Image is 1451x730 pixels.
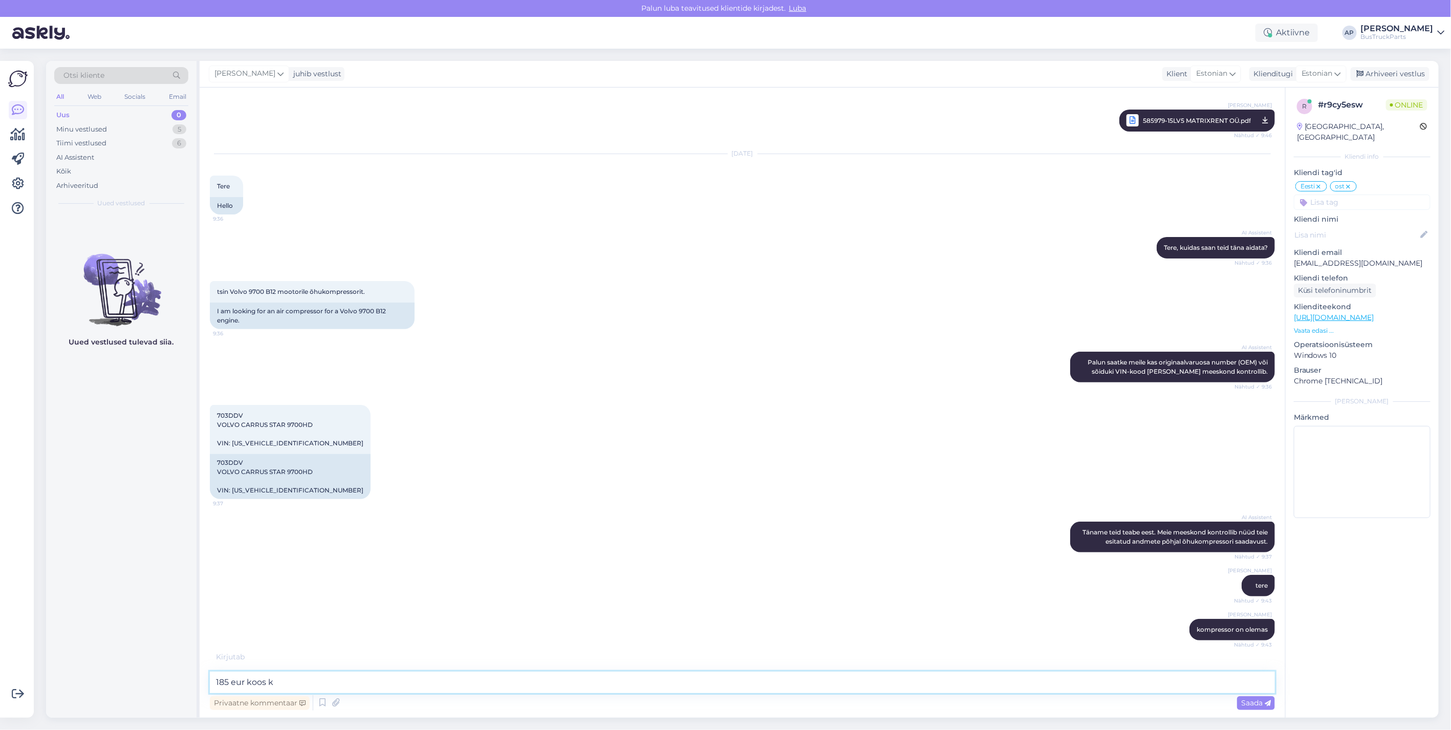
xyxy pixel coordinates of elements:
[210,652,1275,662] div: Kirjutab
[69,337,174,348] p: Uued vestlused tulevad siia.
[1241,698,1271,707] span: Saada
[245,652,246,661] span: .
[1228,567,1272,574] span: [PERSON_NAME]
[171,110,186,120] div: 0
[1088,358,1269,375] span: Palun saatke meile kas originaalvaruosa number (OEM) või sõiduki VIN-kood [PERSON_NAME] meeskond ...
[56,110,70,120] div: Uus
[167,90,188,103] div: Email
[1361,25,1434,33] div: [PERSON_NAME]
[1233,129,1272,142] span: Nähtud ✓ 9:46
[1297,121,1420,143] div: [GEOGRAPHIC_DATA], [GEOGRAPHIC_DATA]
[172,138,186,148] div: 6
[54,90,66,103] div: All
[210,197,243,214] div: Hello
[217,182,230,190] span: Tere
[1233,259,1272,267] span: Nähtud ✓ 9:36
[213,215,251,223] span: 9:36
[786,4,810,13] span: Luba
[1361,33,1434,41] div: BusTruckParts
[56,138,106,148] div: Tiimi vestlused
[1294,365,1431,376] p: Brauser
[172,124,186,135] div: 5
[1082,528,1269,545] span: Täname teid teabe eest. Meie meeskond kontrollib nüüd teie esitatud andmete põhjal õhukompressori...
[46,235,197,328] img: No chats
[1342,26,1357,40] div: AP
[1294,302,1431,312] p: Klienditeekond
[217,288,365,295] span: tsin Volvo 9700 B12 mootorile õhukompressorit.
[1143,114,1251,127] span: 585979-15LV5 MATRIXRENT OÜ.pdf
[1233,513,1272,521] span: AI Assistent
[1302,68,1333,79] span: Estonian
[1233,229,1272,237] span: AI Assistent
[1294,313,1374,322] a: [URL][DOMAIN_NAME]
[210,454,371,499] div: 703DDV VOLVO CARRUS STAR 9700HD VIN: [US_VEHICLE_IDENTIFICATION_NUMBER]
[1164,244,1268,251] span: Tere, kuidas saan teid täna aidata?
[1233,343,1272,351] span: AI Assistent
[1233,641,1272,649] span: Nähtud ✓ 9:43
[1228,101,1272,109] span: [PERSON_NAME]
[1249,69,1293,79] div: Klienditugi
[1233,553,1272,561] span: Nähtud ✓ 9:37
[210,303,415,329] div: I am looking for an air compressor for a Volvo 9700 B12 engine.
[214,68,275,79] span: [PERSON_NAME]
[1162,69,1187,79] div: Klient
[1294,376,1431,387] p: Chrome [TECHNICAL_ID]
[217,412,363,447] span: 703DDV VOLVO CARRUS STAR 9700HD VIN: [US_VEHICLE_IDENTIFICATION_NUMBER]
[1228,611,1272,618] span: [PERSON_NAME]
[1197,626,1268,633] span: kompressor on olemas
[1294,258,1431,269] p: [EMAIL_ADDRESS][DOMAIN_NAME]
[56,124,107,135] div: Minu vestlused
[1294,326,1431,335] p: Vaata edasi ...
[1196,68,1227,79] span: Estonian
[56,153,94,163] div: AI Assistent
[1294,229,1419,241] input: Lisa nimi
[1294,152,1431,161] div: Kliendi info
[213,500,251,507] span: 9:37
[1301,183,1315,189] span: Eesti
[1294,412,1431,423] p: Märkmed
[1255,582,1268,589] span: tere
[210,672,1275,693] textarea: 185 eur koos k
[98,199,145,208] span: Uued vestlused
[1386,99,1427,111] span: Online
[1233,597,1272,605] span: Nähtud ✓ 9:43
[210,696,310,710] div: Privaatne kommentaar
[1294,167,1431,178] p: Kliendi tag'id
[1233,383,1272,391] span: Nähtud ✓ 9:36
[63,70,104,81] span: Otsi kliente
[1294,397,1431,406] div: [PERSON_NAME]
[1294,350,1431,361] p: Windows 10
[213,330,251,337] span: 9:36
[1294,284,1376,297] div: Küsi telefoninumbrit
[1351,67,1430,81] div: Arhiveeri vestlus
[1318,99,1386,111] div: # r9cy5esw
[1335,183,1345,189] span: ost
[1294,195,1431,210] input: Lisa tag
[1294,273,1431,284] p: Kliendi telefon
[85,90,103,103] div: Web
[1294,214,1431,225] p: Kliendi nimi
[56,181,98,191] div: Arhiveeritud
[1119,110,1275,132] a: [PERSON_NAME]585979-15LV5 MATRIXRENT OÜ.pdfNähtud ✓ 9:46
[289,69,341,79] div: juhib vestlust
[1361,25,1445,41] a: [PERSON_NAME]BusTruckParts
[210,149,1275,158] div: [DATE]
[56,166,71,177] div: Kõik
[8,69,28,89] img: Askly Logo
[1255,24,1318,42] div: Aktiivne
[1303,102,1307,110] span: r
[1294,247,1431,258] p: Kliendi email
[122,90,147,103] div: Socials
[1294,339,1431,350] p: Operatsioonisüsteem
